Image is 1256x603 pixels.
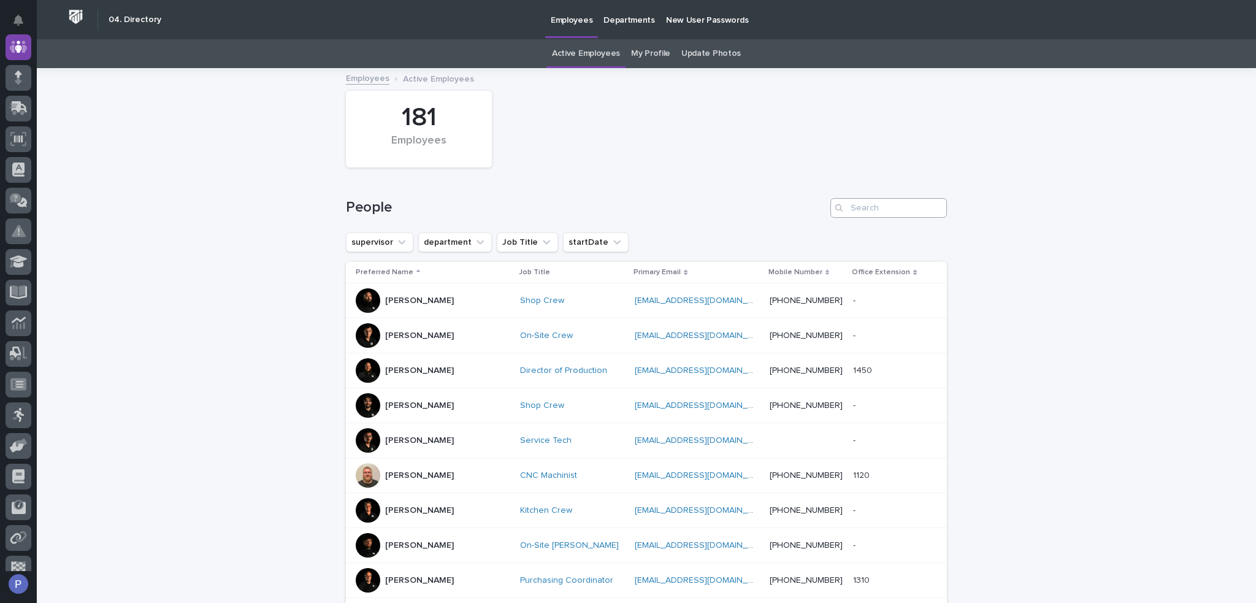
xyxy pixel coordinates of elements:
[635,506,773,515] a: [EMAIL_ADDRESS][DOMAIN_NAME]
[385,401,454,411] p: [PERSON_NAME]
[520,331,573,341] a: On-Site Crew
[520,436,572,446] a: Service Tech
[770,541,843,550] a: [PHONE_NUMBER]
[385,540,454,551] p: [PERSON_NAME]
[385,436,454,446] p: [PERSON_NAME]
[520,366,607,376] a: Director of Production
[634,266,681,279] p: Primary Email
[770,506,843,515] a: [PHONE_NUMBER]
[635,366,773,375] a: [EMAIL_ADDRESS][DOMAIN_NAME]
[385,575,454,586] p: [PERSON_NAME]
[346,528,947,563] tr: [PERSON_NAME]On-Site [PERSON_NAME] [EMAIL_ADDRESS][DOMAIN_NAME] [PHONE_NUMBER]--
[6,571,31,597] button: users-avatar
[385,505,454,516] p: [PERSON_NAME]
[563,232,629,252] button: startDate
[346,318,947,353] tr: [PERSON_NAME]On-Site Crew [EMAIL_ADDRESS][DOMAIN_NAME] [PHONE_NUMBER]--
[770,296,843,305] a: [PHONE_NUMBER]
[520,470,577,481] a: CNC Machinist
[520,540,619,551] a: On-Site [PERSON_NAME]
[853,503,858,516] p: -
[367,134,471,160] div: Employees
[403,71,474,85] p: Active Employees
[853,573,872,586] p: 1310
[497,232,558,252] button: Job Title
[770,576,843,585] a: [PHONE_NUMBER]
[853,328,858,341] p: -
[346,563,947,598] tr: [PERSON_NAME]Purchasing Coordinator [EMAIL_ADDRESS][DOMAIN_NAME] [PHONE_NUMBER]13101310
[635,331,773,340] a: [EMAIL_ADDRESS][DOMAIN_NAME]
[520,505,572,516] a: Kitchen Crew
[681,39,741,68] a: Update Photos
[852,266,910,279] p: Office Extension
[520,296,564,306] a: Shop Crew
[385,296,454,306] p: [PERSON_NAME]
[853,468,872,481] p: 1120
[552,39,620,68] a: Active Employees
[830,198,947,218] input: Search
[853,398,858,411] p: -
[519,266,550,279] p: Job Title
[109,15,161,25] h2: 04. Directory
[418,232,492,252] button: department
[635,296,773,305] a: [EMAIL_ADDRESS][DOMAIN_NAME]
[635,401,773,410] a: [EMAIL_ADDRESS][DOMAIN_NAME]
[64,6,87,28] img: Workspace Logo
[346,423,947,458] tr: [PERSON_NAME]Service Tech [EMAIL_ADDRESS][DOMAIN_NAME] --
[770,366,843,375] a: [PHONE_NUMBER]
[635,471,773,480] a: [EMAIL_ADDRESS][DOMAIN_NAME]
[635,436,773,445] a: [EMAIL_ADDRESS][DOMAIN_NAME]
[770,401,843,410] a: [PHONE_NUMBER]
[635,576,773,585] a: [EMAIL_ADDRESS][DOMAIN_NAME]
[520,401,564,411] a: Shop Crew
[385,366,454,376] p: [PERSON_NAME]
[853,538,858,551] p: -
[346,458,947,493] tr: [PERSON_NAME]CNC Machinist [EMAIL_ADDRESS][DOMAIN_NAME] [PHONE_NUMBER]11201120
[635,541,773,550] a: [EMAIL_ADDRESS][DOMAIN_NAME]
[346,199,825,217] h1: People
[631,39,670,68] a: My Profile
[15,15,31,34] div: Notifications
[385,331,454,341] p: [PERSON_NAME]
[853,433,858,446] p: -
[853,363,875,376] p: 1450
[770,331,843,340] a: [PHONE_NUMBER]
[346,388,947,423] tr: [PERSON_NAME]Shop Crew [EMAIL_ADDRESS][DOMAIN_NAME] [PHONE_NUMBER]--
[346,71,389,85] a: Employees
[346,493,947,528] tr: [PERSON_NAME]Kitchen Crew [EMAIL_ADDRESS][DOMAIN_NAME] [PHONE_NUMBER]--
[853,293,858,306] p: -
[385,470,454,481] p: [PERSON_NAME]
[346,353,947,388] tr: [PERSON_NAME]Director of Production [EMAIL_ADDRESS][DOMAIN_NAME] [PHONE_NUMBER]14501450
[367,102,471,133] div: 181
[346,232,413,252] button: supervisor
[770,471,843,480] a: [PHONE_NUMBER]
[768,266,822,279] p: Mobile Number
[520,575,613,586] a: Purchasing Coordinator
[346,283,947,318] tr: [PERSON_NAME]Shop Crew [EMAIL_ADDRESS][DOMAIN_NAME] [PHONE_NUMBER]--
[6,7,31,33] button: Notifications
[356,266,413,279] p: Preferred Name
